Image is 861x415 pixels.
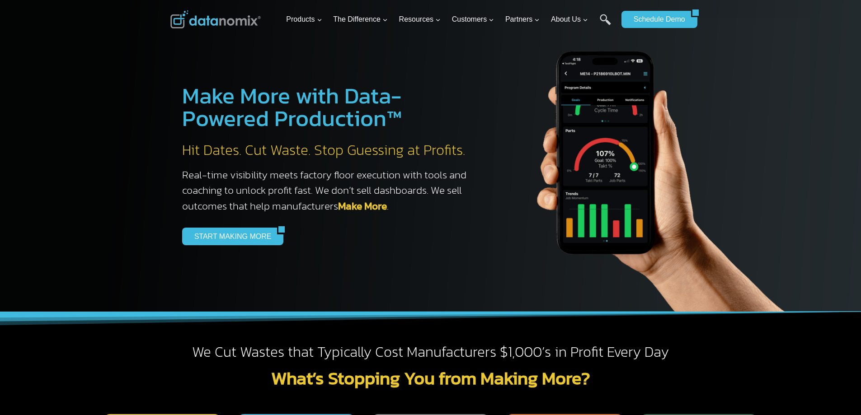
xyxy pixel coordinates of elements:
[170,10,261,28] img: Datanomix
[182,84,476,130] h1: Make More with Data-Powered Production™
[182,228,278,245] a: START MAKING MORE
[452,14,494,25] span: Customers
[333,14,388,25] span: The Difference
[621,11,691,28] a: Schedule Demo
[5,241,150,410] iframe: Popup CTA
[182,167,476,214] h3: Real-time visibility meets factory floor execution with tools and coaching to unlock profit fast....
[399,14,441,25] span: Resources
[182,141,476,160] h2: Hit Dates. Cut Waste. Stop Guessing at Profits.
[170,343,691,362] h2: We Cut Wastes that Typically Cost Manufacturers $1,000’s in Profit Every Day
[505,14,540,25] span: Partners
[338,198,387,214] a: Make More
[282,5,617,34] nav: Primary Navigation
[170,369,691,387] h2: What’s Stopping You from Making More?
[286,14,322,25] span: Products
[494,18,810,312] img: The Datanoix Mobile App available on Android and iOS Devices
[551,14,588,25] span: About Us
[600,14,611,34] a: Search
